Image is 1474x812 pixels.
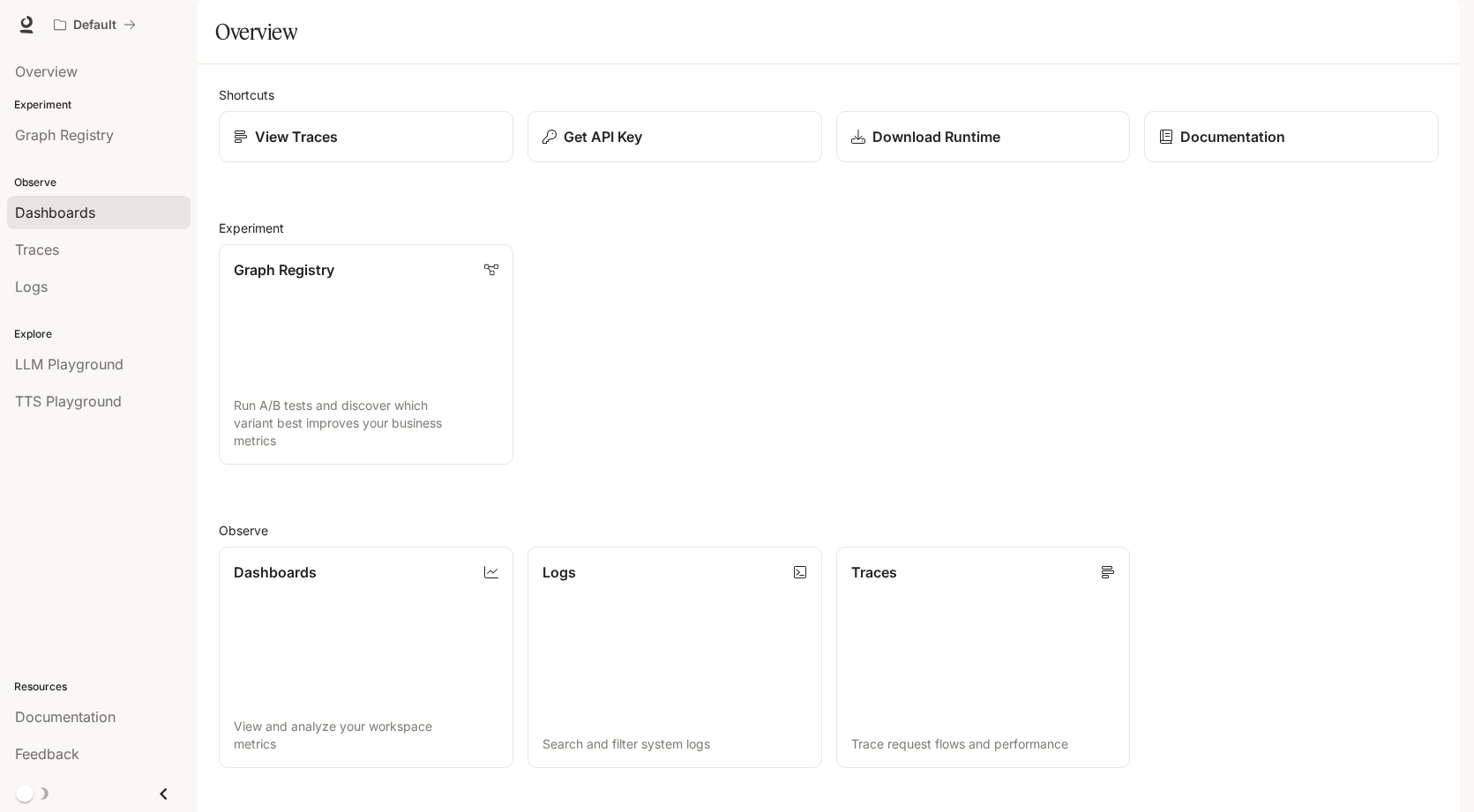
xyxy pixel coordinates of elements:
[1144,111,1439,162] a: Documentation
[219,244,513,465] a: Graph RegistryRun A/B tests and discover which variant best improves your business metrics
[73,18,116,33] p: Default
[46,7,144,42] button: All workspaces
[255,126,338,147] p: View Traces
[851,562,897,583] p: Traces
[234,718,498,753] p: View and analyze your workspace metrics
[836,547,1131,767] a: TracesTrace request flows and performance
[542,735,807,753] p: Search and filter system logs
[219,86,1439,104] h2: Shortcuts
[234,397,498,450] p: Run A/B tests and discover which variant best improves your business metrics
[851,735,1116,753] p: Trace request flows and performance
[564,126,642,147] p: Get API Key
[527,111,822,162] button: Get API Key
[219,547,513,767] a: DashboardsView and analyze your workspace metrics
[1180,126,1285,147] p: Documentation
[219,111,513,162] a: View Traces
[872,126,1000,147] p: Download Runtime
[542,562,576,583] p: Logs
[836,111,1131,162] a: Download Runtime
[234,562,317,583] p: Dashboards
[219,219,1439,237] h2: Experiment
[215,14,297,49] h1: Overview
[219,521,1439,540] h2: Observe
[527,547,822,767] a: LogsSearch and filter system logs
[234,259,334,280] p: Graph Registry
